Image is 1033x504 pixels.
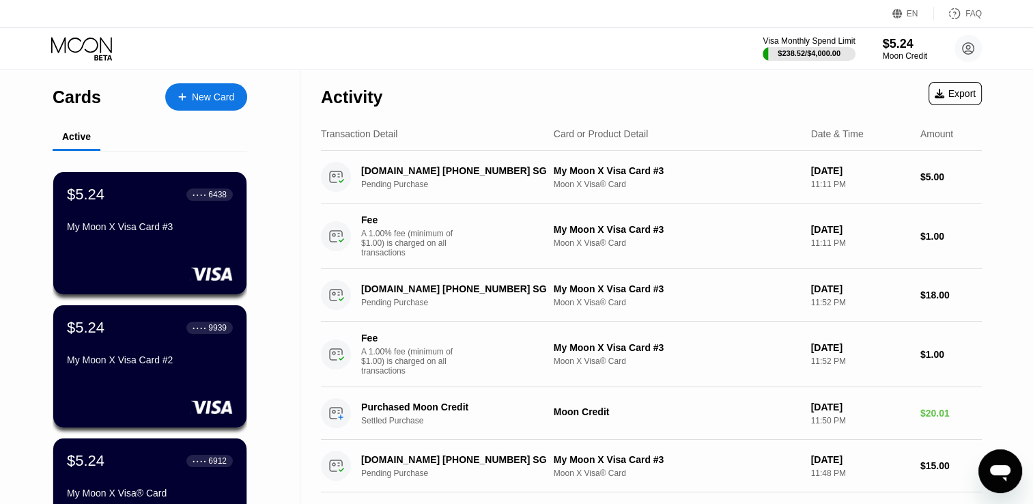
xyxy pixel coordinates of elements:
[554,128,649,139] div: Card or Product Detail
[978,449,1022,493] iframe: Button to launch messaging window
[810,128,863,139] div: Date & Time
[361,468,561,478] div: Pending Purchase
[53,87,101,107] div: Cards
[321,269,982,322] div: [DOMAIN_NAME] [PHONE_NUMBER] SGPending PurchaseMy Moon X Visa Card #3Moon X Visa® Card[DATE]11:52...
[554,224,800,235] div: My Moon X Visa Card #3
[165,83,247,111] div: New Card
[321,322,982,387] div: FeeA 1.00% fee (minimum of $1.00) is charged on all transactionsMy Moon X Visa Card #3Moon X Visa...
[554,298,800,307] div: Moon X Visa® Card
[554,342,800,353] div: My Moon X Visa Card #3
[554,165,800,176] div: My Moon X Visa Card #3
[62,131,91,142] div: Active
[907,9,918,18] div: EN
[763,36,855,61] div: Visa Monthly Spend Limit$238.52/$4,000.00
[554,283,800,294] div: My Moon X Visa Card #3
[321,87,382,107] div: Activity
[208,456,227,466] div: 6912
[192,92,234,103] div: New Card
[778,49,840,57] div: $238.52 / $4,000.00
[810,416,909,425] div: 11:50 PM
[321,440,982,492] div: [DOMAIN_NAME] [PHONE_NUMBER] SGPending PurchaseMy Moon X Visa Card #3Moon X Visa® Card[DATE]11:48...
[67,452,104,470] div: $5.24
[321,204,982,269] div: FeeA 1.00% fee (minimum of $1.00) is charged on all transactionsMy Moon X Visa Card #3Moon X Visa...
[920,231,982,242] div: $1.00
[321,128,397,139] div: Transaction Detail
[361,402,547,412] div: Purchased Moon Credit
[810,356,909,366] div: 11:52 PM
[892,7,934,20] div: EN
[920,171,982,182] div: $5.00
[361,165,547,176] div: [DOMAIN_NAME] [PHONE_NUMBER] SG
[810,165,909,176] div: [DATE]
[67,354,233,365] div: My Moon X Visa Card #2
[208,190,227,199] div: 6438
[361,298,561,307] div: Pending Purchase
[554,468,800,478] div: Moon X Visa® Card
[810,180,909,189] div: 11:11 PM
[810,342,909,353] div: [DATE]
[67,221,233,232] div: My Moon X Visa Card #3
[810,454,909,465] div: [DATE]
[361,333,457,344] div: Fee
[965,9,982,18] div: FAQ
[810,224,909,235] div: [DATE]
[810,283,909,294] div: [DATE]
[920,408,982,419] div: $20.01
[554,454,800,465] div: My Moon X Visa Card #3
[361,180,561,189] div: Pending Purchase
[67,488,233,499] div: My Moon X Visa® Card
[361,229,464,257] div: A 1.00% fee (minimum of $1.00) is charged on all transactions
[361,416,561,425] div: Settled Purchase
[883,37,927,61] div: $5.24Moon Credit
[810,238,909,248] div: 11:11 PM
[193,326,206,330] div: ● ● ● ●
[883,37,927,51] div: $5.24
[763,36,855,46] div: Visa Monthly Spend Limit
[361,283,547,294] div: [DOMAIN_NAME] [PHONE_NUMBER] SG
[920,290,982,300] div: $18.00
[920,460,982,471] div: $15.00
[53,305,246,428] div: $5.24● ● ● ●9939My Moon X Visa Card #2
[554,356,800,366] div: Moon X Visa® Card
[920,349,982,360] div: $1.00
[920,128,953,139] div: Amount
[361,347,464,376] div: A 1.00% fee (minimum of $1.00) is charged on all transactions
[554,406,800,417] div: Moon Credit
[929,82,982,105] div: Export
[361,214,457,225] div: Fee
[361,454,547,465] div: [DOMAIN_NAME] [PHONE_NUMBER] SG
[810,298,909,307] div: 11:52 PM
[810,402,909,412] div: [DATE]
[193,193,206,197] div: ● ● ● ●
[883,51,927,61] div: Moon Credit
[67,186,104,204] div: $5.24
[935,88,976,99] div: Export
[193,459,206,463] div: ● ● ● ●
[321,151,982,204] div: [DOMAIN_NAME] [PHONE_NUMBER] SGPending PurchaseMy Moon X Visa Card #3Moon X Visa® Card[DATE]11:11...
[554,238,800,248] div: Moon X Visa® Card
[53,172,246,294] div: $5.24● ● ● ●6438My Moon X Visa Card #3
[67,319,104,337] div: $5.24
[554,180,800,189] div: Moon X Visa® Card
[208,323,227,333] div: 9939
[321,387,982,440] div: Purchased Moon CreditSettled PurchaseMoon Credit[DATE]11:50 PM$20.01
[934,7,982,20] div: FAQ
[810,468,909,478] div: 11:48 PM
